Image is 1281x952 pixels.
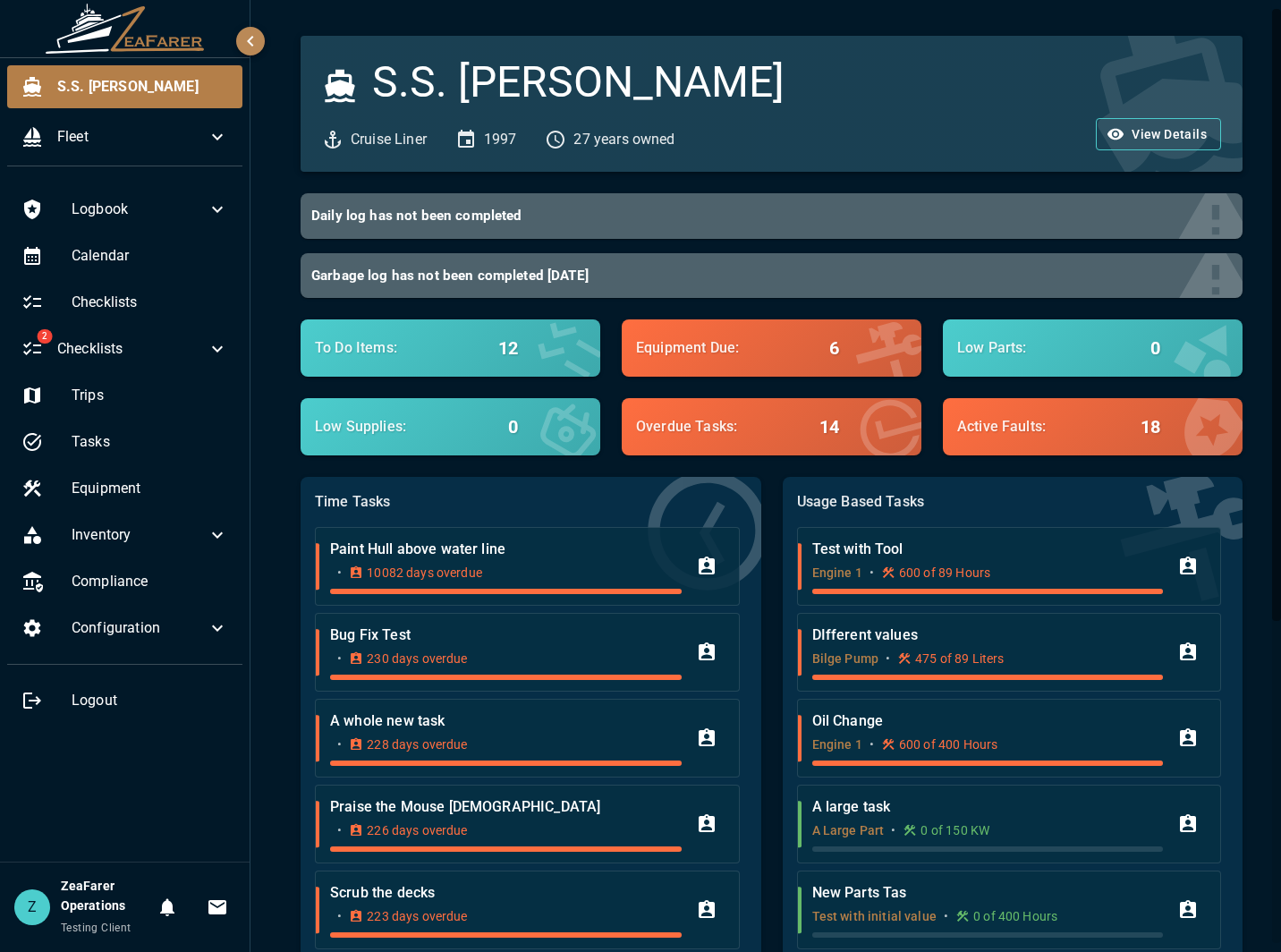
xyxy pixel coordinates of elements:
p: • [870,735,874,753]
h6: 12 [498,334,518,362]
div: 2Checklists [7,327,242,370]
span: Checklists [57,338,207,360]
span: Compliance [72,571,228,592]
button: Assign Task [1170,806,1206,842]
p: • [337,821,342,839]
p: 223 days overdue [367,907,467,925]
p: Test with initial value [812,907,937,925]
p: DIfferent values [812,625,1163,646]
span: Testing Client [61,922,131,934]
button: Assign Task [1170,548,1206,584]
h6: 0 [508,412,518,441]
p: 228 days overdue [367,735,467,753]
span: Logbook [72,199,207,220]
p: 230 days overdue [367,650,467,667]
h6: Daily log has not been completed [311,204,1217,228]
p: Engine 1 [812,735,862,753]
button: Assign Task [1170,720,1206,756]
h6: Garbage log has not been completed [DATE] [311,264,1217,288]
p: Praise the Mouse [DEMOGRAPHIC_DATA] [330,796,681,818]
p: Engine 1 [812,564,862,582]
h3: S.S. [PERSON_NAME] [372,57,785,107]
button: Assign Task [689,806,725,842]
p: • [337,650,342,667]
span: Checklists [72,292,228,313]
p: 226 days overdue [367,821,467,839]
p: New Parts Tas [812,882,1163,904]
button: Assign Task [689,634,725,670]
p: Equipment Due : [636,337,815,359]
p: Time Tasks [315,491,746,513]
h6: ZeaFarer Operations [61,877,149,916]
p: Scrub the decks [330,882,681,904]
p: Low Parts : [957,337,1136,359]
div: Equipment [7,467,242,510]
div: Z [14,889,50,925]
span: Trips [72,385,228,406]
p: 10082 days overdue [367,564,482,582]
p: • [337,907,342,925]
button: Notifications [149,889,185,925]
span: Calendar [72,245,228,267]
p: Oil Change [812,710,1163,732]
h6: 0 [1150,334,1160,362]
p: 0 of 150 KW [920,821,989,839]
span: Tasks [72,431,228,453]
h6: 6 [829,334,839,362]
span: Configuration [72,617,207,639]
p: • [944,907,948,925]
button: View Details [1096,118,1221,151]
p: 27 years owned [573,129,674,150]
span: Fleet [57,126,207,148]
p: A large task [812,796,1163,818]
div: Inventory [7,514,242,557]
div: Logbook [7,188,242,231]
p: • [337,564,342,582]
p: 600 of 89 Hours [899,564,990,582]
div: Configuration [7,607,242,650]
button: Assign Task [1170,892,1206,928]
img: ZeaFarer Logo [45,4,206,54]
span: Inventory [72,524,207,546]
p: • [870,564,874,582]
div: Calendar [7,234,242,277]
p: Overdue Tasks : [636,416,805,438]
div: Tasks [7,421,242,463]
h6: 18 [1141,412,1160,441]
button: Assign Task [1170,634,1206,670]
p: 475 of 89 Liters [915,650,1004,667]
span: S.S. [PERSON_NAME] [57,76,228,98]
span: 2 [37,329,52,344]
p: Paint Hull above water line [330,539,681,560]
button: Assign Task [689,892,725,928]
div: Compliance [7,560,242,603]
p: A Large Part [812,821,885,839]
p: Usage Based Tasks [797,491,1228,513]
h6: 14 [819,412,839,441]
p: Bug Fix Test [330,625,681,646]
button: Assign Task [689,548,725,584]
p: Low Supplies : [315,416,494,438]
p: 0 of 400 Hours [973,907,1057,925]
div: Checklists [7,281,242,324]
p: • [886,650,890,667]
p: Bilge Pump [812,650,879,667]
div: Fleet [7,115,242,158]
span: Equipment [72,478,228,499]
button: Invitations [199,889,235,925]
p: • [337,735,342,753]
p: To Do Items : [315,337,484,359]
button: Daily log has not been completed [301,193,1243,239]
div: Trips [7,374,242,417]
span: Logout [72,690,228,711]
p: Active Faults : [957,416,1126,438]
div: Logout [7,679,242,722]
button: Garbage log has not been completed [DATE] [301,253,1243,299]
p: 1997 [484,129,517,150]
p: Cruise Liner [351,129,427,150]
p: • [891,821,895,839]
p: Test with Tool [812,539,1163,560]
p: 600 of 400 Hours [899,735,997,753]
div: S.S. [PERSON_NAME] [7,65,242,108]
button: Assign Task [689,720,725,756]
